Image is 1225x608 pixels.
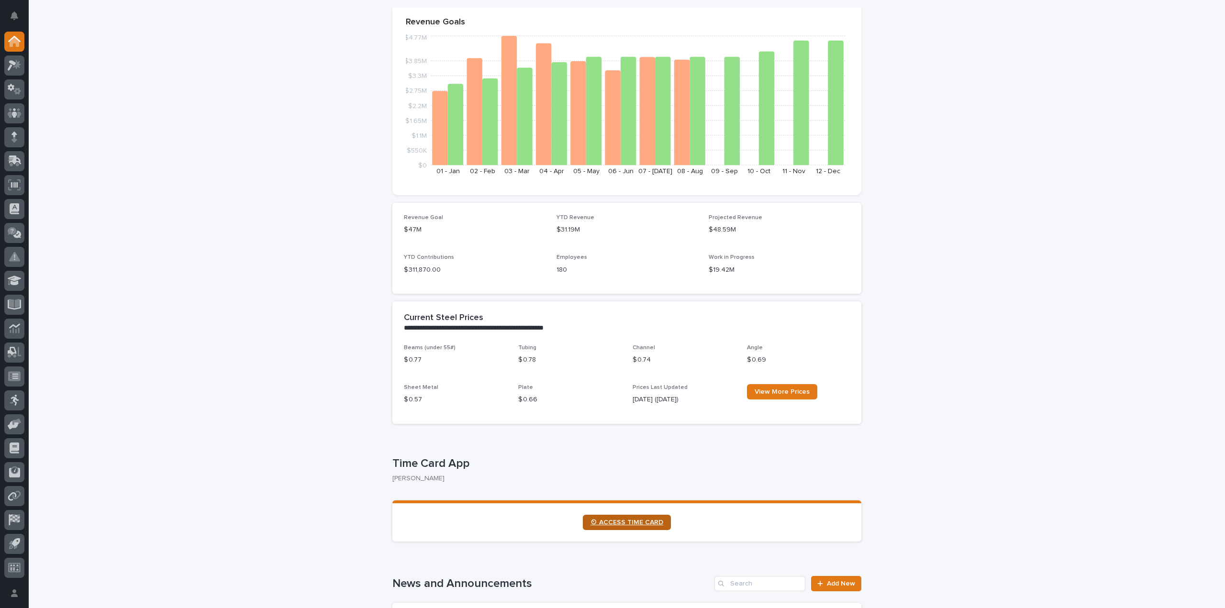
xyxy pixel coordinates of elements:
text: 06 - Jun [608,168,634,175]
p: $19.42M [709,265,850,275]
tspan: $4.77M [404,34,427,41]
button: Notifications [4,6,24,26]
tspan: $2.2M [408,102,427,109]
span: Projected Revenue [709,215,762,221]
span: ⏲ ACCESS TIME CARD [590,519,663,526]
a: View More Prices [747,384,817,399]
tspan: $550K [407,147,427,154]
span: Revenue Goal [404,215,443,221]
text: 05 - May [573,168,600,175]
span: Prices Last Updated [633,385,688,390]
span: Channel [633,345,655,351]
p: $ 0.69 [747,355,850,365]
span: Employees [557,254,587,260]
p: Revenue Goals [406,17,848,28]
span: Plate [518,385,533,390]
text: 01 - Jan [436,168,460,175]
span: Tubing [518,345,536,351]
div: Notifications [12,11,24,27]
p: [PERSON_NAME] [392,475,854,483]
text: 08 - Aug [677,168,703,175]
p: 180 [557,265,698,275]
p: [DATE] ([DATE]) [633,395,735,405]
text: 10 - Oct [747,168,770,175]
h2: Current Steel Prices [404,313,483,323]
text: 09 - Sep [711,168,738,175]
text: 07 - [DATE] [638,168,672,175]
p: $ 0.57 [404,395,507,405]
tspan: $2.75M [405,88,427,94]
p: $47M [404,225,545,235]
p: $48.59M [709,225,850,235]
span: Angle [747,345,763,351]
p: $ 0.77 [404,355,507,365]
text: 04 - Apr [539,168,564,175]
tspan: $3.85M [404,58,427,65]
input: Search [714,576,805,591]
span: Beams (under 55#) [404,345,456,351]
a: Add New [811,576,861,591]
p: $ 0.66 [518,395,621,405]
text: 03 - Mar [504,168,530,175]
tspan: $1.1M [412,132,427,139]
span: Work in Progress [709,254,755,260]
p: Time Card App [392,457,857,471]
span: Add New [827,580,855,587]
p: $31.19M [557,225,698,235]
tspan: $3.3M [408,73,427,79]
tspan: $0 [418,162,427,169]
tspan: $1.65M [405,117,427,124]
text: 11 - Nov [782,168,805,175]
p: $ 0.78 [518,355,621,365]
text: 12 - Dec [816,168,840,175]
span: Sheet Metal [404,385,438,390]
p: $ 0.74 [633,355,735,365]
text: 02 - Feb [470,168,495,175]
a: ⏲ ACCESS TIME CARD [583,515,671,530]
span: YTD Revenue [557,215,594,221]
p: $ 311,870.00 [404,265,545,275]
span: YTD Contributions [404,254,454,260]
h1: News and Announcements [392,577,711,591]
span: View More Prices [755,388,810,395]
